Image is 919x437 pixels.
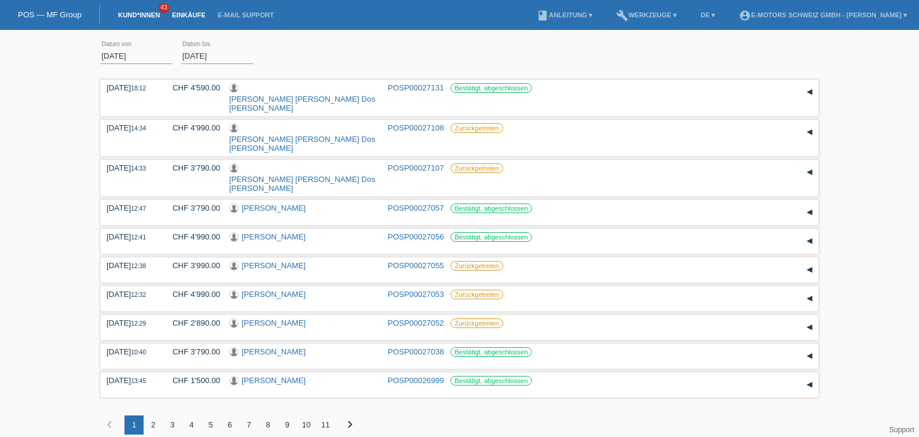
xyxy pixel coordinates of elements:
div: CHF 3'790.00 [163,347,220,356]
a: [PERSON_NAME] [242,318,306,327]
span: 13:45 [131,378,146,384]
div: auf-/zuklappen [801,83,818,101]
label: Bestätigt, abgeschlossen [451,83,532,93]
div: [DATE] [106,83,154,92]
a: POSP00027056 [388,232,444,241]
label: Zurückgetreten [451,290,503,299]
div: auf-/zuklappen [801,376,818,394]
div: [DATE] [106,290,154,299]
label: Zurückgetreten [451,163,503,173]
div: [DATE] [106,261,154,270]
a: [PERSON_NAME] [242,204,306,213]
a: POSP00027053 [388,290,444,299]
div: CHF 4'990.00 [163,123,220,132]
span: 12:38 [131,263,146,269]
div: CHF 4'990.00 [163,290,220,299]
a: [PERSON_NAME] [242,232,306,241]
div: auf-/zuklappen [801,204,818,221]
a: bookAnleitung ▾ [531,11,598,19]
div: auf-/zuklappen [801,290,818,308]
div: auf-/zuklappen [801,261,818,279]
a: E-Mail Support [212,11,280,19]
div: 4 [182,415,201,435]
a: Kund*innen [112,11,166,19]
label: Bestätigt, abgeschlossen [451,232,532,242]
span: 12:29 [131,320,146,327]
div: auf-/zuklappen [801,123,818,141]
a: POSP00027108 [388,123,444,132]
a: [PERSON_NAME] [242,290,306,299]
a: DE ▾ [695,11,721,19]
a: POSP00027057 [388,204,444,213]
i: book [537,10,549,22]
a: [PERSON_NAME] [PERSON_NAME] Dos [PERSON_NAME] [229,95,375,113]
span: 12:32 [131,292,146,298]
div: [DATE] [106,232,154,241]
span: 10:40 [131,349,146,356]
label: Bestätigt, abgeschlossen [451,347,532,357]
span: 12:47 [131,205,146,212]
div: 11 [316,415,335,435]
div: CHF 3'790.00 [163,204,220,213]
div: 9 [278,415,297,435]
label: Zurückgetreten [451,318,503,328]
div: CHF 2'890.00 [163,318,220,327]
a: buildWerkzeuge ▾ [610,11,683,19]
div: [DATE] [106,204,154,213]
div: auf-/zuklappen [801,163,818,181]
a: POSP00027052 [388,318,444,327]
a: POS — MF Group [18,10,81,19]
a: POSP00027038 [388,347,444,356]
a: [PERSON_NAME] [242,347,306,356]
div: 1 [124,415,144,435]
i: chevron_right [343,417,357,432]
div: 3 [163,415,182,435]
div: auf-/zuklappen [801,347,818,365]
a: POSP00027131 [388,83,444,92]
a: POSP00026999 [388,376,444,385]
a: account_circleE-Motors Schweiz GmbH - [PERSON_NAME] ▾ [733,11,913,19]
div: [DATE] [106,318,154,327]
a: [PERSON_NAME] [242,261,306,270]
div: 7 [239,415,258,435]
label: Zurückgetreten [451,123,503,133]
span: 14:34 [131,125,146,132]
a: POSP00027107 [388,163,444,172]
div: CHF 3'990.00 [163,261,220,270]
a: Support [889,426,914,434]
div: [DATE] [106,163,154,172]
a: [PERSON_NAME] [PERSON_NAME] Dos [PERSON_NAME] [229,175,375,193]
div: CHF 4'990.00 [163,232,220,241]
label: Bestätigt, abgeschlossen [451,376,532,386]
label: Zurückgetreten [451,261,503,271]
div: 6 [220,415,239,435]
i: chevron_left [102,417,117,432]
i: account_circle [739,10,751,22]
span: 14:33 [131,165,146,172]
span: 43 [159,3,169,13]
a: [PERSON_NAME] [PERSON_NAME] Dos [PERSON_NAME] [229,135,375,153]
a: [PERSON_NAME] [242,376,306,385]
div: 5 [201,415,220,435]
div: [DATE] [106,123,154,132]
i: build [616,10,628,22]
div: [DATE] [106,347,154,356]
label: Bestätigt, abgeschlossen [451,204,532,213]
div: CHF 4'590.00 [163,83,220,92]
div: auf-/zuklappen [801,318,818,336]
div: 2 [144,415,163,435]
div: CHF 3'790.00 [163,163,220,172]
div: 8 [258,415,278,435]
div: [DATE] [106,376,154,385]
span: 12:41 [131,234,146,241]
a: Einkäufe [166,11,211,19]
div: auf-/zuklappen [801,232,818,250]
div: CHF 1'500.00 [163,376,220,385]
div: 10 [297,415,316,435]
a: POSP00027055 [388,261,444,270]
span: 18:12 [131,85,146,92]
